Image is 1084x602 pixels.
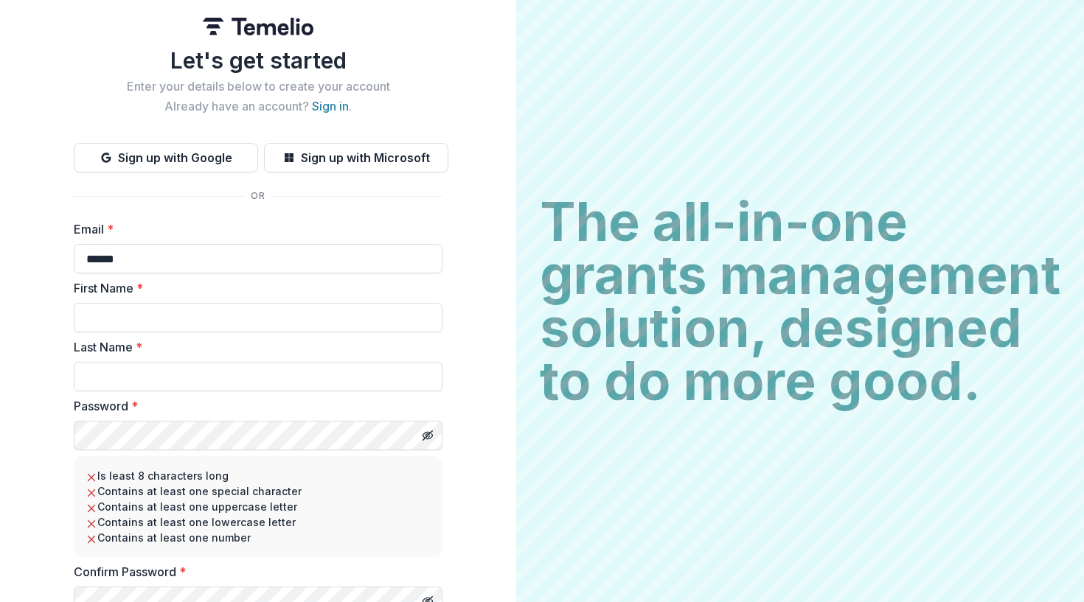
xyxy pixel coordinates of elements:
[74,338,434,356] label: Last Name
[74,220,434,238] label: Email
[74,563,434,581] label: Confirm Password
[86,499,431,514] li: Contains at least one uppercase letter
[74,279,434,297] label: First Name
[264,143,448,172] button: Sign up with Microsoft
[86,468,431,483] li: Is least 8 characters long
[74,99,442,113] h2: Already have an account? .
[86,530,431,545] li: Contains at least one number
[203,18,313,35] img: Temelio
[416,424,439,447] button: Toggle password visibility
[86,514,431,530] li: Contains at least one lowercase letter
[74,397,434,415] label: Password
[74,47,442,74] h1: Let's get started
[74,143,258,172] button: Sign up with Google
[86,483,431,499] li: Contains at least one special character
[74,80,442,94] h2: Enter your details below to create your account
[312,99,349,113] a: Sign in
